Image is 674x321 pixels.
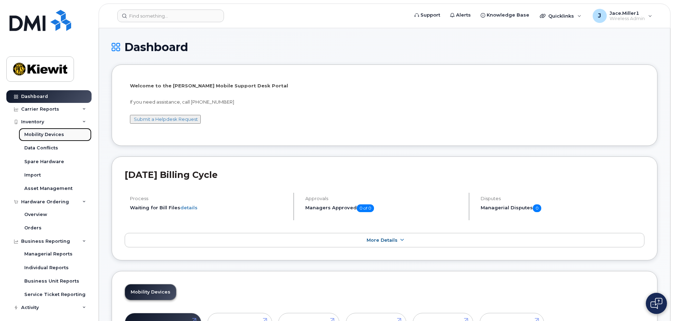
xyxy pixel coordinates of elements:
span: 0 [533,204,541,212]
span: More Details [367,237,398,243]
h1: Dashboard [112,41,657,53]
span: 0 of 0 [357,204,374,212]
a: Submit a Helpdesk Request [134,116,198,122]
p: If you need assistance, call [PHONE_NUMBER] [130,99,639,105]
button: Submit a Helpdesk Request [130,115,201,124]
li: Waiting for Bill Files [130,204,287,211]
img: Open chat [650,298,662,309]
a: details [180,205,198,210]
p: Welcome to the [PERSON_NAME] Mobile Support Desk Portal [130,82,639,89]
h4: Process [130,196,287,201]
h2: [DATE] Billing Cycle [125,169,644,180]
a: Mobility Devices [125,284,176,300]
h4: Disputes [481,196,644,201]
h5: Managerial Disputes [481,204,644,212]
h4: Approvals [305,196,463,201]
h5: Managers Approved [305,204,463,212]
